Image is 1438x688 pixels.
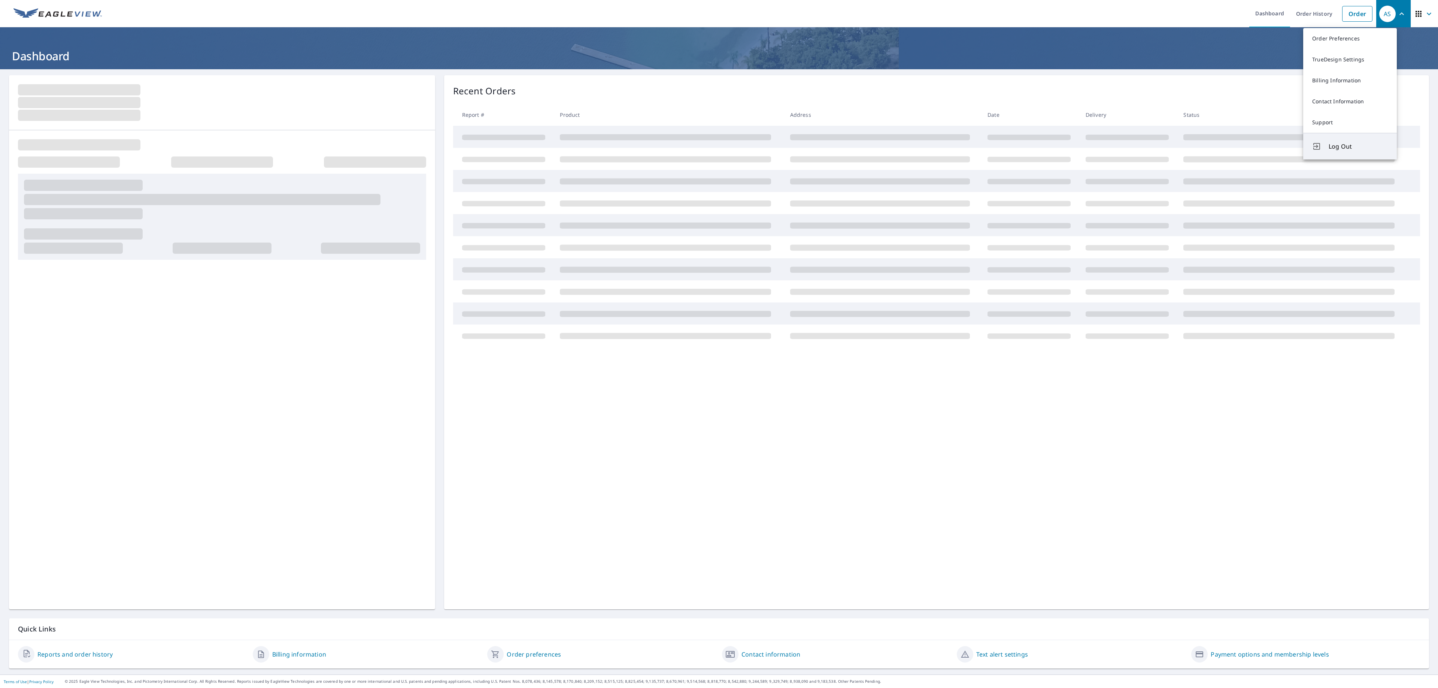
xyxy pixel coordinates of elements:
p: Recent Orders [453,84,516,98]
span: Log Out [1329,142,1388,151]
a: Reports and order history [37,650,113,659]
a: Order preferences [507,650,561,659]
a: Contact information [741,650,800,659]
button: Log Out [1303,133,1397,159]
a: Support [1303,112,1397,133]
div: AS [1379,6,1396,22]
th: Product [554,104,784,126]
th: Status [1177,104,1408,126]
a: Terms of Use [4,679,27,684]
a: Billing information [272,650,326,659]
th: Delivery [1080,104,1178,126]
a: Text alert settings [976,650,1028,659]
p: Quick Links [18,624,1420,634]
p: | [4,679,54,684]
th: Date [982,104,1080,126]
a: Order [1342,6,1372,22]
img: EV Logo [13,8,102,19]
a: TrueDesign Settings [1303,49,1397,70]
a: Privacy Policy [29,679,54,684]
a: Contact Information [1303,91,1397,112]
th: Report # [453,104,554,126]
p: © 2025 Eagle View Technologies, Inc. and Pictometry International Corp. All Rights Reserved. Repo... [65,679,1434,684]
h1: Dashboard [9,48,1429,64]
a: Payment options and membership levels [1211,650,1329,659]
th: Address [784,104,982,126]
a: Billing Information [1303,70,1397,91]
a: Order Preferences [1303,28,1397,49]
